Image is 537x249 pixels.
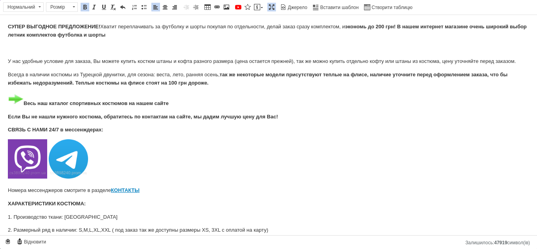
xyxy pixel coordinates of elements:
a: По правому краю [170,3,179,11]
p: Всегда в наличии костюмы из Турецкой двунитки, для сезона: веста, лето, ранняя осень, [8,56,529,72]
strong: Весь наш каталог спортивных костюмов на нашем сайте [8,85,169,91]
p: 2. Размерный ряд в наличии: S,M,L,XL,XXL ( под заказ так же доступны размеры ХS, 3XL с оплатой на... [8,211,529,219]
p: Номера мессенджеров смотрите в разделе [8,172,529,180]
a: Таблиця [203,3,212,11]
a: Зображення [222,3,231,11]
a: Вставити/Редагувати посилання (Ctrl+L) [213,3,221,11]
a: Вставити/видалити нумерований список [130,3,139,11]
a: Повернути (Ctrl+Z) [118,3,127,11]
a: Джерело [279,3,309,11]
a: По лівому краю [151,3,160,11]
p: У нас удобные условие для заказа, Вы можете купить костюм штаны и кофта разного размера (цена ост... [8,42,529,51]
span: Відновити [23,239,46,245]
a: Жирний (Ctrl+B) [81,3,89,11]
a: КОНТАКТЫ [111,172,140,178]
a: Зменшити відступ [182,3,191,11]
p: Хватит переплачивать за футболку и шорты покупая по отдельности, делай заказ сразу комплектом, и [8,8,529,24]
a: Видалити форматування [109,3,118,11]
strong: СУПЕР ВЫГОДНОЕ ПРЕДЛОЖЕНИЕ! [8,9,100,15]
span: 47919 [494,240,507,245]
span: Нормальний [4,3,36,11]
strong: СВЯЗЬ С НАМИ 24/7 в мессенждерах: [8,112,103,118]
a: Вставити повідомлення [253,3,264,11]
a: Вставити шаблон [312,3,360,11]
span: Розмір [46,3,70,11]
span: Створити таблицю [370,4,412,11]
strong: так же некоторые модели присутствуют теплые на флисе, наличие уточните перед оформлением заказа, ... [8,57,508,71]
strong: Если Вы не нашли нужного костюма, обратитесь по контактам на сайте, мы дадим лучшую цену для Вас! [8,99,278,105]
a: Вставити іконку [243,3,252,11]
span: Вставити шаблон [319,4,359,11]
a: По центру [161,3,169,11]
a: Збільшити відступ [191,3,200,11]
a: Відновити [15,237,47,246]
a: Підкреслений (Ctrl+U) [99,3,108,11]
strong: ХАРАКТЕРИСТИКИ КОСТЮМА: [8,186,86,192]
div: Кiлькiсть символiв [465,238,534,245]
a: Нормальний [3,2,44,12]
span: Джерело [287,4,307,11]
a: Максимізувати [267,3,276,11]
strong: экономь до 200 грн! В нашем интернет магазине очень широкий выбор летник комплектов футболка и шорты [8,9,527,23]
a: Курсив (Ctrl+I) [90,3,99,11]
a: Зробити резервну копію зараз [4,237,12,246]
a: Додати відео з YouTube [234,3,243,11]
a: Розмір [46,2,78,12]
a: Створити таблицю [363,3,414,11]
p: 1. Производство ткани: [GEOGRAPHIC_DATA] [8,198,529,207]
a: Вставити/видалити маркований список [140,3,148,11]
